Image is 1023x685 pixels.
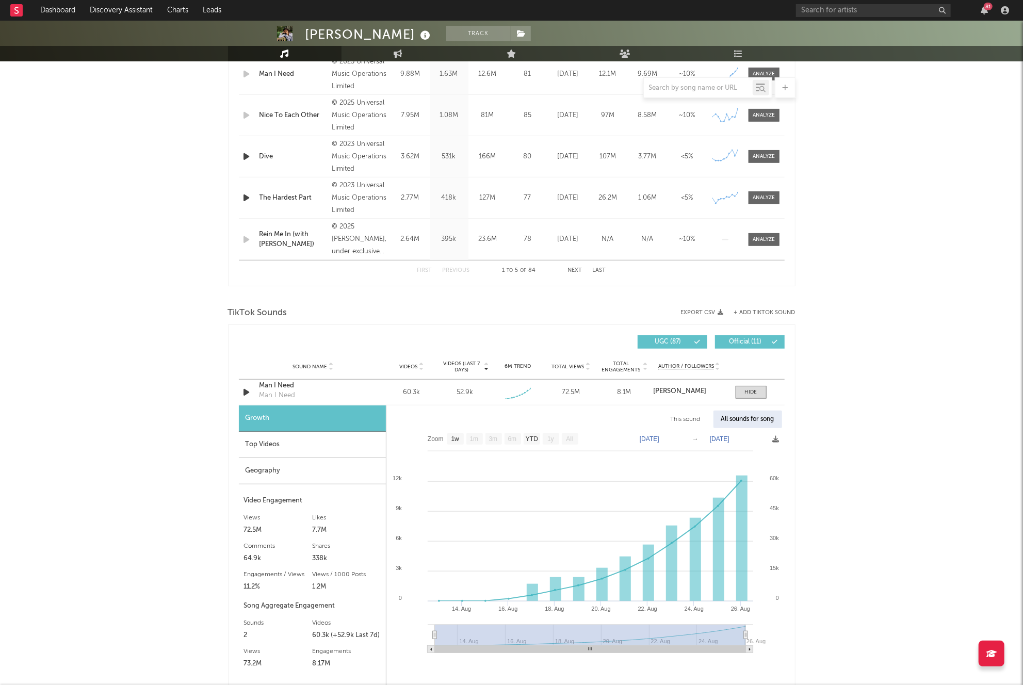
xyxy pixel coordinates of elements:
div: Sounds [244,617,313,629]
text: 12k [393,475,402,481]
div: 8.58M [630,110,665,121]
div: 2.77M [394,193,427,203]
button: + Add TikTok Sound [734,310,795,316]
text: Zoom [428,436,444,443]
div: Geography [239,458,386,484]
a: Dive [259,152,327,162]
text: 22. Aug [638,606,657,612]
span: of [520,268,526,273]
div: 338k [312,552,381,565]
div: 1.63M [432,69,466,79]
text: 24. Aug [684,606,703,612]
span: Official ( 11 ) [722,339,769,345]
div: 2 [244,629,313,642]
div: This sound [663,411,708,428]
text: 3k [396,565,402,571]
div: <5% [670,193,705,203]
div: 1.08M [432,110,466,121]
div: 81M [471,110,505,121]
span: Author / Followers [658,363,714,370]
button: Track [446,26,511,41]
div: Engagements / Views [244,568,313,581]
div: [DATE] [551,69,586,79]
div: 77 [510,193,546,203]
button: Previous [443,268,470,273]
div: 166M [471,152,505,162]
div: 78 [510,234,546,244]
text: 60k [770,475,779,481]
div: 3.77M [630,152,665,162]
div: 64.9k [244,552,313,565]
div: 1 5 84 [491,265,547,277]
div: 97M [591,110,625,121]
div: 52.9k [457,387,473,398]
div: © 2025 Universal Music Operations Limited [332,97,388,134]
button: UGC(87) [638,335,707,349]
div: 1.2M [312,581,381,593]
a: Rein Me In (with [PERSON_NAME]) [259,230,327,250]
div: N/A [630,234,665,244]
span: Videos [400,364,418,370]
div: Shares [312,540,381,552]
span: TikTok Sounds [228,307,287,319]
text: 6m [508,436,516,443]
div: 72.5M [244,524,313,536]
span: to [507,268,513,273]
text: → [692,435,699,443]
button: Export CSV [681,309,724,316]
div: 395k [432,234,466,244]
div: 60.3k (+52.9k Last 7d) [312,629,381,642]
div: Videos [312,617,381,629]
text: 0 [398,595,401,601]
div: 12.1M [591,69,625,79]
div: 81 [510,69,546,79]
div: 3.62M [394,152,427,162]
span: UGC ( 87 ) [644,339,692,345]
div: 127M [471,193,505,203]
div: Likes [312,512,381,524]
span: Sound Name [293,364,328,370]
div: Comments [244,540,313,552]
div: 2.64M [394,234,427,244]
div: 85 [510,110,546,121]
div: Engagements [312,645,381,658]
div: 418k [432,193,466,203]
div: 72.5M [547,387,595,398]
div: [DATE] [551,110,586,121]
a: Nice To Each Other [259,110,327,121]
div: Man I Need [259,390,296,401]
div: 73.2M [244,658,313,670]
div: 8.17M [312,658,381,670]
div: ~ 10 % [670,69,705,79]
text: 14. Aug [452,606,471,612]
text: 18. Aug [545,606,564,612]
text: YTD [525,436,538,443]
div: © 2023 Universal Music Operations Limited [332,138,388,175]
text: 9k [396,505,402,511]
div: Man I Need [259,69,327,79]
div: [PERSON_NAME] [305,26,433,43]
div: Views / 1000 Posts [312,568,381,581]
div: 107M [591,152,625,162]
input: Search by song name or URL [644,84,753,92]
text: [DATE] [640,435,659,443]
text: 15k [770,565,779,571]
div: 23.6M [471,234,505,244]
div: 81 [984,3,993,10]
a: The Hardest Part [259,193,327,203]
button: Last [593,268,606,273]
text: [DATE] [710,435,729,443]
text: 20. Aug [591,606,610,612]
div: ~ 10 % [670,110,705,121]
a: Man I Need [259,381,367,391]
span: Total Views [551,364,584,370]
div: ~ 10 % [670,234,705,244]
div: [DATE] [551,193,586,203]
input: Search for artists [796,4,951,17]
div: 9.88M [394,69,427,79]
div: © 2023 Universal Music Operations Limited [332,180,388,217]
div: N/A [591,234,625,244]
